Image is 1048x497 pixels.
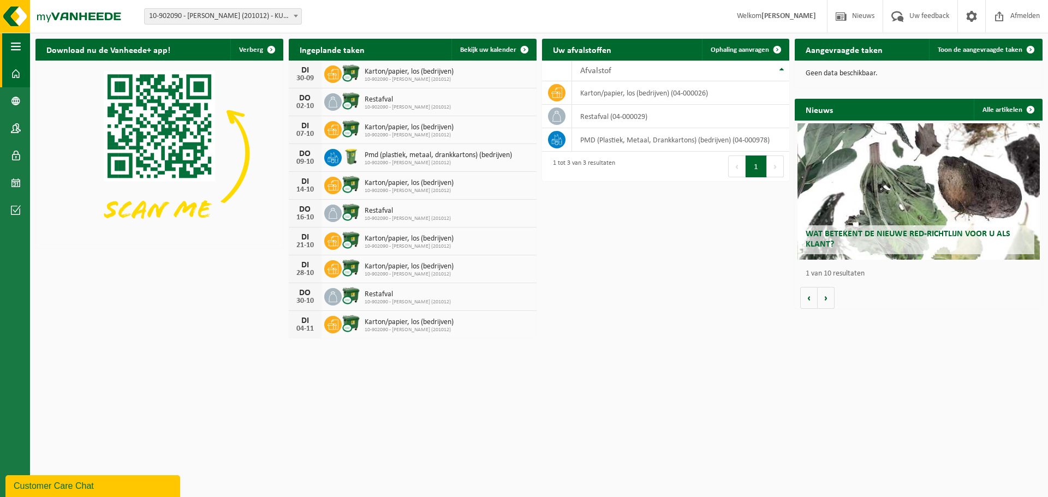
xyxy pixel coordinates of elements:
[365,132,454,139] span: 10-902090 - [PERSON_NAME] (201012)
[938,46,1022,53] span: Toon de aangevraagde taken
[342,259,360,277] img: WB-1100-CU
[294,149,316,158] div: DO
[239,46,263,53] span: Verberg
[5,473,182,497] iframe: chat widget
[342,175,360,194] img: WB-1100-CU
[572,105,789,128] td: restafval (04-000029)
[365,207,451,215] span: Restafval
[289,39,376,60] h2: Ingeplande taken
[547,154,615,178] div: 1 tot 3 van 3 resultaten
[460,46,516,53] span: Bekijk uw kalender
[572,128,789,152] td: PMD (Plastiek, Metaal, Drankkartons) (bedrijven) (04-000978)
[342,231,360,249] img: WB-1100-CU
[365,262,454,271] span: Karton/papier, los (bedrijven)
[542,39,622,60] h2: Uw afvalstoffen
[365,271,454,278] span: 10-902090 - [PERSON_NAME] (201012)
[342,147,360,166] img: WB-0240-HPE-GN-50
[795,39,894,60] h2: Aangevraagde taken
[294,316,316,325] div: DI
[342,92,360,110] img: WB-1100-CU
[818,287,835,309] button: Volgende
[35,39,181,60] h2: Download nu de Vanheede+ app!
[365,243,454,250] span: 10-902090 - [PERSON_NAME] (201012)
[365,290,451,299] span: Restafval
[797,123,1040,260] a: Wat betekent de nieuwe RED-richtlijn voor u als klant?
[767,155,784,177] button: Next
[294,122,316,130] div: DI
[342,119,360,138] img: WB-1100-CU
[342,286,360,305] img: WB-1100-CU
[294,186,316,194] div: 14-10
[365,151,512,160] span: Pmd (plastiek, metaal, drankkartons) (bedrijven)
[230,39,282,61] button: Verberg
[365,123,454,132] span: Karton/papier, los (bedrijven)
[365,318,454,327] span: Karton/papier, los (bedrijven)
[365,327,454,333] span: 10-902090 - [PERSON_NAME] (201012)
[365,215,451,222] span: 10-902090 - [PERSON_NAME] (201012)
[294,297,316,305] div: 30-10
[365,179,454,188] span: Karton/papier, los (bedrijven)
[294,289,316,297] div: DO
[144,8,302,25] span: 10-902090 - AVA KUURNE (201012) - KUURNE
[806,70,1032,77] p: Geen data beschikbaar.
[294,75,316,82] div: 30-09
[580,67,611,75] span: Afvalstof
[365,299,451,306] span: 10-902090 - [PERSON_NAME] (201012)
[294,270,316,277] div: 28-10
[451,39,535,61] a: Bekijk uw kalender
[294,66,316,75] div: DI
[572,81,789,105] td: karton/papier, los (bedrijven) (04-000026)
[746,155,767,177] button: 1
[365,188,454,194] span: 10-902090 - [PERSON_NAME] (201012)
[365,68,454,76] span: Karton/papier, los (bedrijven)
[294,325,316,333] div: 04-11
[365,76,454,83] span: 10-902090 - [PERSON_NAME] (201012)
[294,205,316,214] div: DO
[711,46,769,53] span: Ophaling aanvragen
[294,233,316,242] div: DI
[728,155,746,177] button: Previous
[145,9,301,24] span: 10-902090 - AVA KUURNE (201012) - KUURNE
[761,12,816,20] strong: [PERSON_NAME]
[800,287,818,309] button: Vorige
[365,160,512,166] span: 10-902090 - [PERSON_NAME] (201012)
[365,95,451,104] span: Restafval
[806,270,1037,278] p: 1 van 10 resultaten
[342,314,360,333] img: WB-1100-CU
[294,94,316,103] div: DO
[35,61,283,246] img: Download de VHEPlus App
[929,39,1041,61] a: Toon de aangevraagde taken
[974,99,1041,121] a: Alle artikelen
[806,230,1010,249] span: Wat betekent de nieuwe RED-richtlijn voor u als klant?
[365,104,451,111] span: 10-902090 - [PERSON_NAME] (201012)
[294,103,316,110] div: 02-10
[294,177,316,186] div: DI
[294,261,316,270] div: DI
[294,242,316,249] div: 21-10
[294,214,316,221] div: 16-10
[795,99,844,120] h2: Nieuws
[294,130,316,138] div: 07-10
[365,235,454,243] span: Karton/papier, los (bedrijven)
[294,158,316,166] div: 09-10
[702,39,788,61] a: Ophaling aanvragen
[342,203,360,221] img: WB-1100-CU
[342,64,360,82] img: WB-1100-CU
